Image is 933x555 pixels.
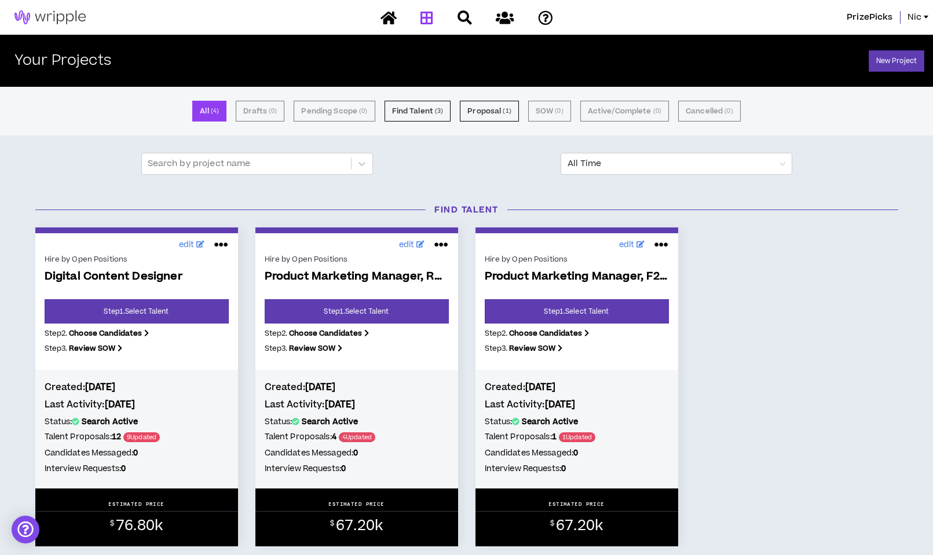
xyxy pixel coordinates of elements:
[485,447,669,460] h5: Candidates Messaged:
[485,416,669,428] h5: Status:
[435,106,443,116] small: ( 3 )
[460,101,518,122] button: Proposal (1)
[385,101,451,122] button: Find Talent (3)
[353,447,358,459] b: 0
[45,328,229,339] p: Step 2 .
[45,398,229,411] h4: Last Activity:
[265,270,449,284] span: Product Marketing Manager, RMG - [GEOGRAPHIC_DATA] Pref...
[45,343,229,354] p: Step 3 .
[330,519,334,528] sup: $
[678,101,741,122] button: Cancelled (0)
[45,270,229,284] span: Digital Content Designer
[45,462,229,475] h5: Interview Requests:
[108,501,164,508] p: ESTIMATED PRICE
[265,416,449,428] h5: Status:
[45,299,229,324] a: Step1.Select Talent
[121,463,126,475] b: 0
[176,236,208,254] a: edit
[332,431,336,443] b: 4
[85,381,116,394] b: [DATE]
[525,381,556,394] b: [DATE]
[265,462,449,475] h5: Interview Requests:
[336,516,383,536] span: 67.20k
[179,239,195,251] span: edit
[548,501,605,508] p: ESTIMATED PRICE
[269,106,277,116] small: ( 0 )
[509,343,555,354] b: Review SOW
[503,106,511,116] small: ( 1 )
[12,516,39,543] div: Open Intercom Messenger
[556,516,603,536] span: 67.20k
[45,381,229,394] h4: Created:
[485,381,669,394] h4: Created:
[555,106,563,116] small: ( 0 )
[550,519,554,528] sup: $
[561,463,566,475] b: 0
[265,254,449,264] div: Hire by Open Positions
[265,431,449,444] h5: Talent Proposals:
[289,343,335,354] b: Review SOW
[399,239,415,251] span: edit
[325,398,356,411] b: [DATE]
[485,328,669,339] p: Step 2 .
[265,343,449,354] p: Step 3 .
[69,328,142,339] b: Choose Candidates
[580,101,669,122] button: Active/Complete (0)
[105,398,136,411] b: [DATE]
[265,398,449,411] h4: Last Activity:
[45,254,229,264] div: Hire by Open Positions
[265,299,449,324] a: Step1.Select Talent
[45,447,229,460] h5: Candidates Messaged:
[573,447,578,459] b: 0
[552,431,557,443] b: 1
[116,516,163,536] span: 76.80k
[328,501,385,508] p: ESTIMATED PRICE
[45,431,229,444] h5: Talent Proposals:
[396,236,428,254] a: edit
[211,106,219,116] small: ( 4 )
[265,447,449,460] h5: Candidates Messaged:
[69,343,115,354] b: Review SOW
[27,204,907,216] h3: Find Talent
[509,328,582,339] b: Choose Candidates
[619,239,635,251] span: edit
[110,519,114,528] sup: $
[341,463,346,475] b: 0
[289,328,362,339] b: Choose Candidates
[568,153,785,174] span: All Time
[545,398,576,411] b: [DATE]
[82,416,138,428] b: Search Active
[522,416,579,428] b: Search Active
[528,101,571,122] button: SOW (0)
[302,416,358,428] b: Search Active
[305,381,336,394] b: [DATE]
[123,432,160,442] span: 9 Updated
[192,101,226,122] button: All (4)
[847,11,892,24] span: PrizePicks
[485,431,669,444] h5: Talent Proposals:
[294,101,375,122] button: Pending Scope (0)
[265,381,449,394] h4: Created:
[559,432,595,442] span: 1 Updated
[485,462,669,475] h5: Interview Requests:
[359,106,367,116] small: ( 0 )
[485,270,669,284] span: Product Marketing Manager, F2P - [GEOGRAPHIC_DATA] Prefe...
[265,328,449,339] p: Step 2 .
[133,447,138,459] b: 0
[869,50,924,72] a: New Project
[14,53,111,69] h2: Your Projects
[616,236,648,254] a: edit
[653,106,661,116] small: ( 0 )
[45,416,229,428] h5: Status:
[485,254,669,264] div: Hire by Open Positions
[339,432,375,442] span: 4 Updated
[485,343,669,354] p: Step 3 .
[485,398,669,411] h4: Last Activity:
[485,299,669,324] a: Step1.Select Talent
[725,106,733,116] small: ( 0 )
[112,431,121,443] b: 12
[236,101,284,122] button: Drafts (0)
[908,11,921,24] span: Nic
